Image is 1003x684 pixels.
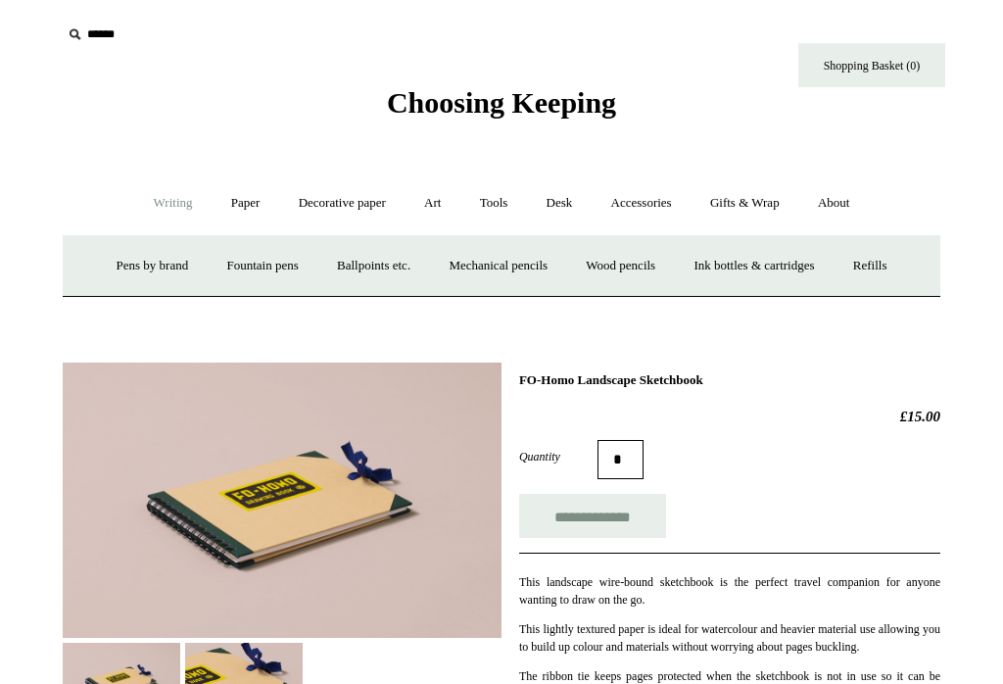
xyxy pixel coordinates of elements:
[519,408,940,425] h2: £15.00
[136,177,211,229] a: Writing
[836,240,905,292] a: Refills
[800,177,868,229] a: About
[462,177,526,229] a: Tools
[529,177,591,229] a: Desk
[798,43,945,87] a: Shopping Basket (0)
[594,177,690,229] a: Accessories
[519,620,940,656] p: This lightly textured paper is ideal for watercolour and heavier material use allowing you to bui...
[519,372,940,388] h1: FO-Homo Landscape Sketchbook
[568,240,673,292] a: Wood pencils
[431,240,565,292] a: Mechanical pencils
[209,240,315,292] a: Fountain pens
[406,177,458,229] a: Art
[519,573,940,609] p: This landscape wire-bound sketchbook is the perfect travel companion for anyone wanting to draw o...
[214,177,278,229] a: Paper
[676,240,832,292] a: Ink bottles & cartridges
[387,86,616,119] span: Choosing Keeping
[693,177,797,229] a: Gifts & Wrap
[319,240,428,292] a: Ballpoints etc.
[387,102,616,116] a: Choosing Keeping
[63,363,501,638] img: FO-Homo Landscape Sketchbook
[519,448,597,465] label: Quantity
[281,177,404,229] a: Decorative paper
[99,240,207,292] a: Pens by brand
